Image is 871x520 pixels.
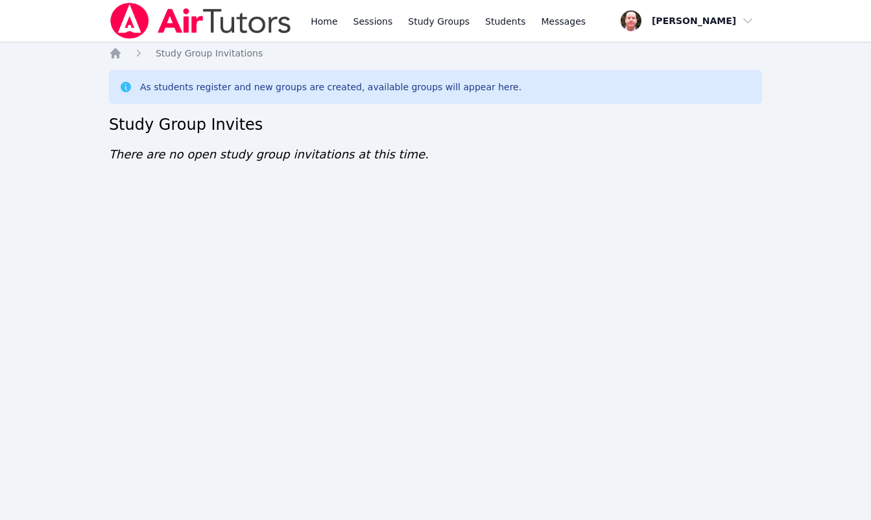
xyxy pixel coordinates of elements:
div: As students register and new groups are created, available groups will appear here. [140,80,521,93]
span: Study Group Invitations [156,48,263,58]
nav: Breadcrumb [109,47,762,60]
a: Study Group Invitations [156,47,263,60]
img: Air Tutors [109,3,292,39]
span: There are no open study group invitations at this time. [109,147,429,161]
span: Messages [542,15,586,28]
h2: Study Group Invites [109,114,762,135]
